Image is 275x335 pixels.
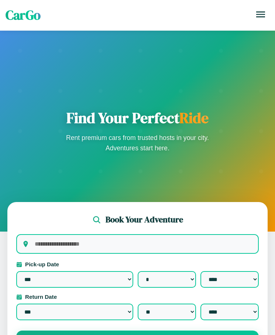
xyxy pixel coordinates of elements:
span: Ride [179,108,209,128]
span: CarGo [6,6,41,24]
label: Return Date [16,294,259,300]
h1: Find Your Perfect [64,109,212,127]
label: Pick-up Date [16,261,259,267]
h2: Book Your Adventure [106,214,183,225]
p: Rent premium cars from trusted hosts in your city. Adventures start here. [64,133,212,153]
